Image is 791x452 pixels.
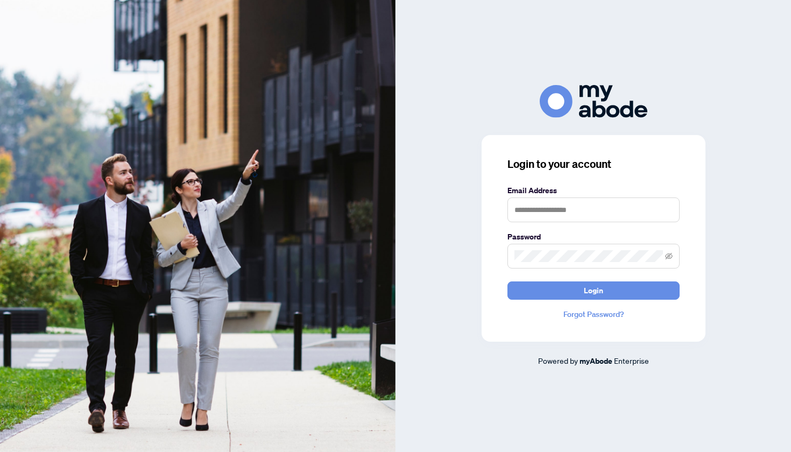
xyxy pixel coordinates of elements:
img: ma-logo [540,85,647,118]
label: Email Address [507,185,680,196]
span: Enterprise [614,356,649,365]
a: Forgot Password? [507,308,680,320]
span: eye-invisible [665,252,673,260]
label: Password [507,231,680,243]
a: myAbode [580,355,612,367]
button: Login [507,281,680,300]
span: Login [584,282,603,299]
span: Powered by [538,356,578,365]
h3: Login to your account [507,157,680,172]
